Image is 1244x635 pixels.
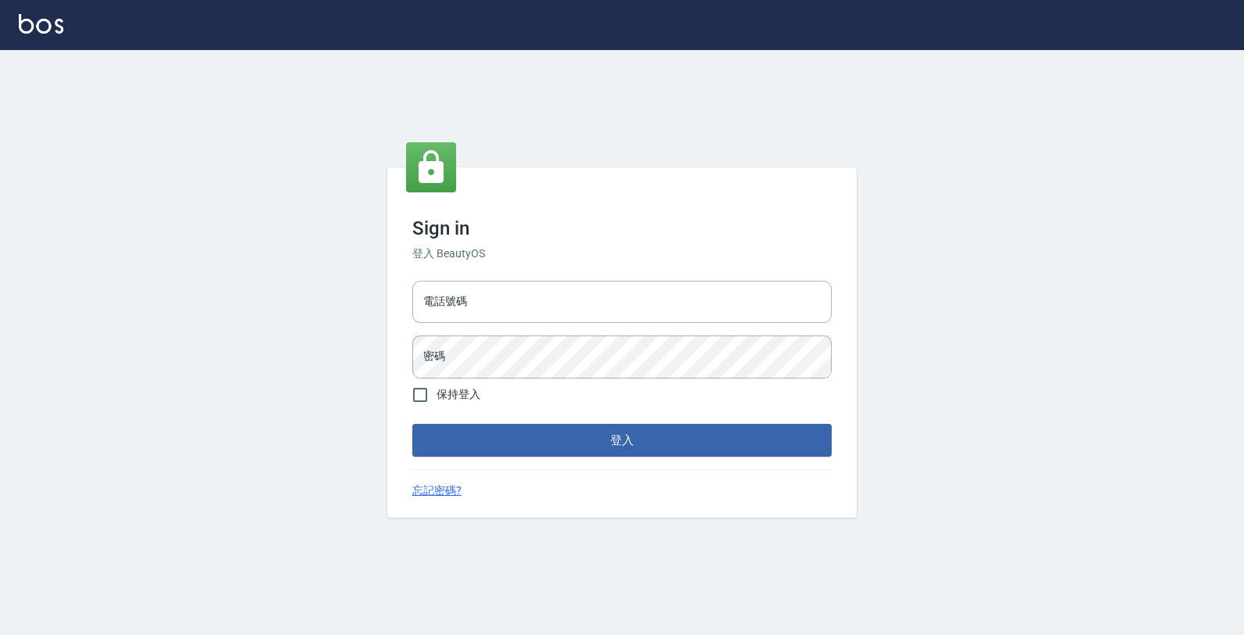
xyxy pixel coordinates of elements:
span: 保持登入 [437,386,480,403]
button: 登入 [412,424,832,457]
img: Logo [19,14,63,34]
h6: 登入 BeautyOS [412,246,832,262]
a: 忘記密碼? [412,483,462,499]
h3: Sign in [412,217,832,239]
